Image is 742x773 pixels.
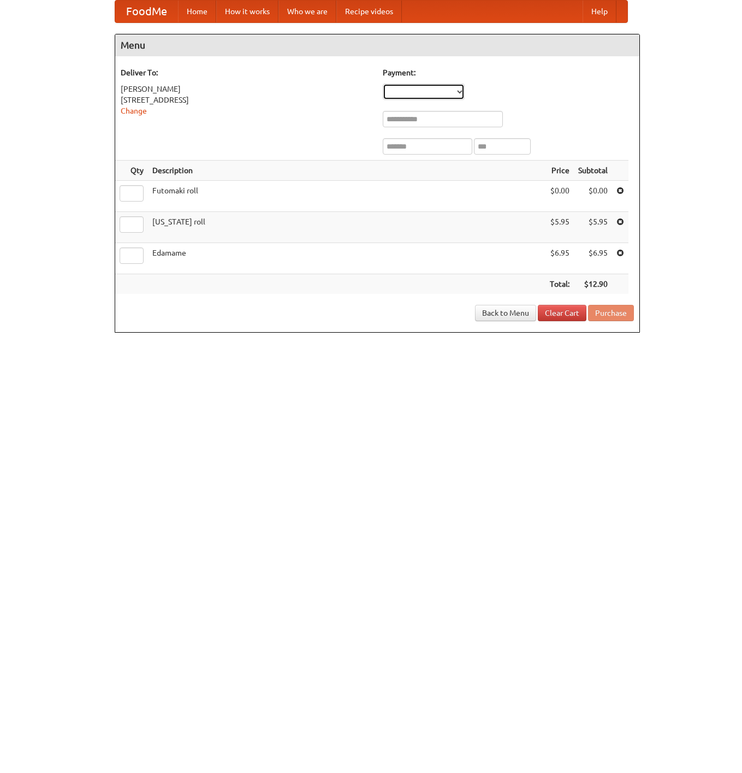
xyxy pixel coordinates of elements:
a: Recipe videos [336,1,402,22]
a: Back to Menu [475,305,536,321]
th: Total: [545,274,574,294]
th: Qty [115,161,148,181]
h5: Payment: [383,67,634,78]
td: [US_STATE] roll [148,212,545,243]
a: How it works [216,1,278,22]
a: Home [178,1,216,22]
button: Purchase [588,305,634,321]
a: Clear Cart [538,305,586,321]
td: $0.00 [545,181,574,212]
td: $0.00 [574,181,612,212]
th: Description [148,161,545,181]
h4: Menu [115,34,639,56]
div: [PERSON_NAME] [121,84,372,95]
a: Change [121,107,147,115]
td: $5.95 [574,212,612,243]
a: Help [583,1,616,22]
td: $6.95 [545,243,574,274]
a: FoodMe [115,1,178,22]
td: $6.95 [574,243,612,274]
th: Subtotal [574,161,612,181]
a: Who we are [278,1,336,22]
th: $12.90 [574,274,612,294]
h5: Deliver To: [121,67,372,78]
td: Edamame [148,243,545,274]
td: Futomaki roll [148,181,545,212]
div: [STREET_ADDRESS] [121,95,372,105]
td: $5.95 [545,212,574,243]
th: Price [545,161,574,181]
